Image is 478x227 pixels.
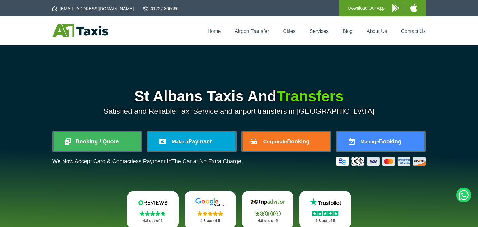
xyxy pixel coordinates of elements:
[367,29,387,34] a: About Us
[208,29,221,34] a: Home
[310,29,329,34] a: Services
[401,29,426,34] a: Contact Us
[140,211,166,216] img: Stars
[191,217,229,225] p: 4.8 out of 5
[360,139,379,144] span: Manage
[306,217,344,225] p: 4.8 out of 5
[52,89,426,104] h1: St Albans Taxis And
[134,198,171,207] img: Reviews.io
[337,132,424,151] a: ManageBooking
[148,132,235,151] a: Make aPayment
[171,158,243,164] span: The Car at No Extra Charge.
[143,6,179,12] a: 01727 866666
[134,217,172,225] p: 4.8 out of 5
[249,217,287,225] p: 4.8 out of 5
[283,29,296,34] a: Cities
[348,4,385,12] p: Download Our App
[249,197,286,207] img: Tripadvisor
[263,139,287,144] span: Corporate
[276,88,344,104] span: Transfers
[192,198,229,207] img: Google
[243,132,330,151] a: CorporateBooking
[312,211,338,216] img: Stars
[52,6,134,12] a: [EMAIL_ADDRESS][DOMAIN_NAME]
[52,24,108,37] img: A1 Taxis St Albans LTD
[52,158,243,165] p: We Now Accept Card & Contactless Payment In
[307,197,344,207] img: Trustpilot
[336,157,426,166] img: Credit And Debit Cards
[255,211,281,216] img: Stars
[392,4,399,12] img: A1 Taxis Android App
[197,211,223,216] img: Stars
[54,132,141,151] a: Booking / Quote
[172,139,188,144] span: Make a
[343,29,353,34] a: Blog
[410,4,417,12] img: A1 Taxis iPhone App
[235,29,269,34] a: Airport Transfer
[52,107,426,116] p: Satisfied and Reliable Taxi Service and airport transfers in [GEOGRAPHIC_DATA]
